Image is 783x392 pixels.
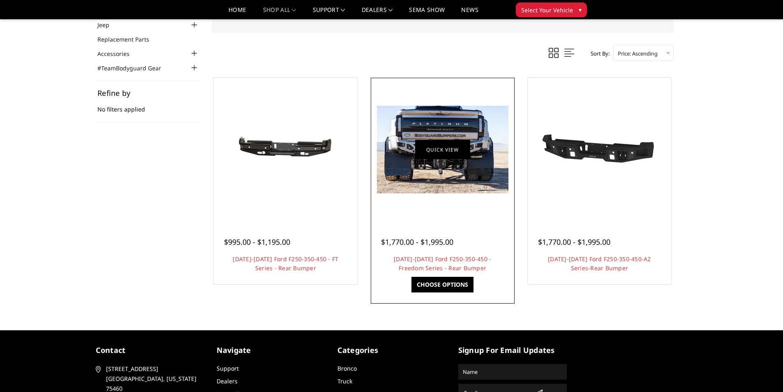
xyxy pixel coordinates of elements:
[409,7,445,19] a: SEMA Show
[461,7,478,19] a: News
[458,345,567,356] h5: signup for email updates
[233,255,338,272] a: [DATE]-[DATE] Ford F250-350-450 - FT Series - Rear Bumper
[516,2,587,17] button: Select Your Vehicle
[97,35,159,44] a: Replacement Parts
[263,7,296,19] a: shop all
[548,255,651,272] a: [DATE]-[DATE] Ford F250-350-450-A2 Series-Rear Bumper
[538,237,610,247] span: $1,770.00 - $1,995.00
[415,140,470,159] a: Quick view
[337,377,352,385] a: Truck
[337,345,446,356] h5: Categories
[521,6,573,14] span: Select Your Vehicle
[373,80,513,220] a: 2023-2025 Ford F250-350-450 - Freedom Series - Rear Bumper 2023-2025 Ford F250-350-450 - Freedom ...
[586,47,610,60] label: Sort By:
[97,89,199,97] h5: Refine by
[530,80,670,220] a: 2023-2025 Ford F250-350-450-A2 Series-Rear Bumper 2023-2025 Ford F250-350-450-A2 Series-Rear Bumper
[460,365,566,378] input: Name
[216,80,356,220] a: 2023-2026 Ford F250-350-450 - FT Series - Rear Bumper
[377,106,508,193] img: 2023-2025 Ford F250-350-450 - Freedom Series - Rear Bumper
[217,364,239,372] a: Support
[394,255,491,272] a: [DATE]-[DATE] Ford F250-350-450 - Freedom Series - Rear Bumper
[742,353,783,392] iframe: Chat Widget
[579,5,582,14] span: ▾
[229,7,246,19] a: Home
[97,89,199,122] div: No filters applied
[97,49,140,58] a: Accessories
[96,345,204,356] h5: contact
[411,277,473,292] a: Choose Options
[381,237,453,247] span: $1,770.00 - $1,995.00
[362,7,393,19] a: Dealers
[534,113,665,187] img: 2023-2025 Ford F250-350-450-A2 Series-Rear Bumper
[220,118,351,181] img: 2023-2026 Ford F250-350-450 - FT Series - Rear Bumper
[337,364,357,372] a: Bronco
[224,237,290,247] span: $995.00 - $1,195.00
[313,7,345,19] a: Support
[217,377,238,385] a: Dealers
[217,345,325,356] h5: Navigate
[97,64,171,72] a: #TeamBodyguard Gear
[97,21,120,29] a: Jeep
